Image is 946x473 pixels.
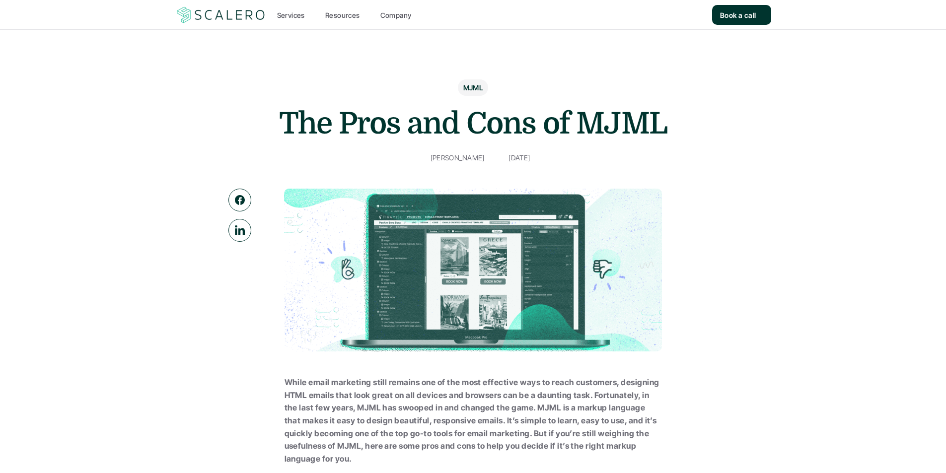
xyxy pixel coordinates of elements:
p: [DATE] [509,151,530,164]
p: MJML [463,82,483,93]
p: Book a call [720,10,756,20]
p: Company [380,10,412,20]
img: Scalero company logotype [175,5,267,24]
h1: The Pros and Cons of MJML [275,106,672,141]
p: Services [277,10,305,20]
a: Scalero company logotype [175,6,267,24]
a: Book a call [712,5,771,25]
p: [PERSON_NAME] [431,151,485,164]
strong: While email marketing still remains one of the most effective ways to reach customers, designing ... [285,377,661,464]
p: Resources [325,10,360,20]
